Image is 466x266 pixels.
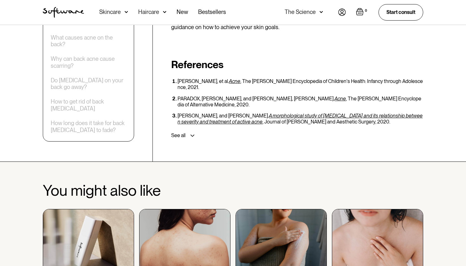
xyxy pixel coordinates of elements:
a: Acne [229,78,240,84]
a: Why can back acne cause scarring? [51,55,126,69]
div: The Science [285,9,316,15]
a: Start consult [379,4,423,20]
a: Open empty cart [356,8,368,17]
a: How long does it take for back [MEDICAL_DATA] to fade? [51,120,126,133]
div: 0 [364,8,368,14]
a: How to get rid of back [MEDICAL_DATA] [51,98,126,112]
div: Skincare [99,9,121,15]
a: home [43,7,84,18]
a: Acne [334,96,346,102]
li: [PERSON_NAME], and [PERSON_NAME]. , Journal of [PERSON_NAME] and Aesthetic Surgery, 2020. [178,113,423,125]
img: arrow down [163,9,166,15]
h2: References [171,59,423,71]
h2: You might also like [43,182,423,199]
a: What causes acne on the back? [51,34,126,47]
a: A morphological study of [MEDICAL_DATA] and its relationship between severity and treatment of ac... [178,113,423,125]
li: [PERSON_NAME], et al. , The [PERSON_NAME] Encyclopedia of Children's Health: Infancy through Adol... [178,78,423,90]
div: See all [171,132,185,139]
img: Software Logo [43,7,84,18]
div: Haircare [138,9,159,15]
img: arrow down [320,9,323,15]
img: arrow down [125,9,128,15]
li: PARADOX, [PERSON_NAME], and [PERSON_NAME], [PERSON_NAME]. , The [PERSON_NAME] Encyclopedia of Alt... [178,96,423,108]
a: Do [MEDICAL_DATA] on your back go away? [51,77,126,91]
